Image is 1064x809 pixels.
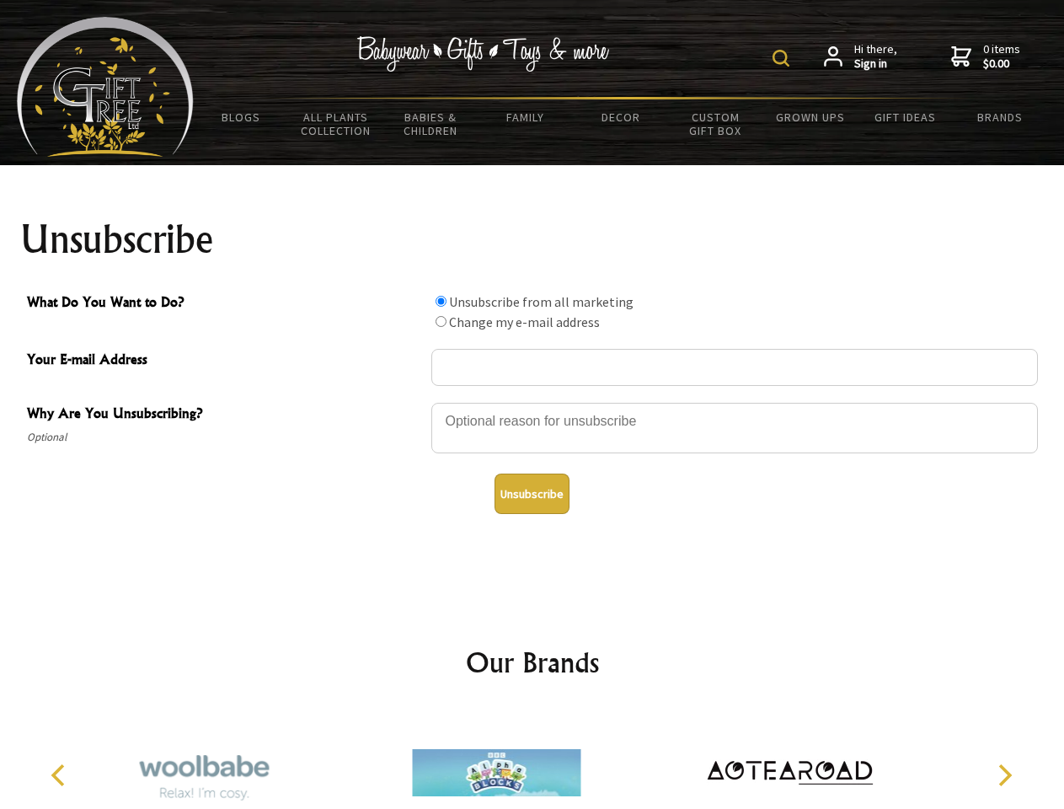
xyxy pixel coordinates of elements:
[27,292,423,316] span: What Do You Want to Do?
[17,17,194,157] img: Babyware - Gifts - Toys and more...
[854,56,897,72] strong: Sign in
[773,50,789,67] img: product search
[289,99,384,148] a: All Plants Collection
[953,99,1048,135] a: Brands
[983,41,1020,72] span: 0 items
[27,403,423,427] span: Why Are You Unsubscribing?
[357,36,610,72] img: Babywear - Gifts - Toys & more
[824,42,897,72] a: Hi there,Sign in
[495,474,569,514] button: Unsubscribe
[27,349,423,373] span: Your E-mail Address
[449,293,634,310] label: Unsubscribe from all marketing
[573,99,668,135] a: Decor
[762,99,858,135] a: Grown Ups
[20,219,1045,260] h1: Unsubscribe
[951,42,1020,72] a: 0 items$0.00
[194,99,289,135] a: BLOGS
[383,99,479,148] a: Babies & Children
[479,99,574,135] a: Family
[854,42,897,72] span: Hi there,
[431,403,1038,453] textarea: Why Are You Unsubscribing?
[449,313,600,330] label: Change my e-mail address
[668,99,763,148] a: Custom Gift Box
[27,427,423,447] span: Optional
[42,757,79,794] button: Previous
[986,757,1023,794] button: Next
[34,642,1031,683] h2: Our Brands
[436,316,446,327] input: What Do You Want to Do?
[436,296,446,307] input: What Do You Want to Do?
[431,349,1038,386] input: Your E-mail Address
[858,99,953,135] a: Gift Ideas
[983,56,1020,72] strong: $0.00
